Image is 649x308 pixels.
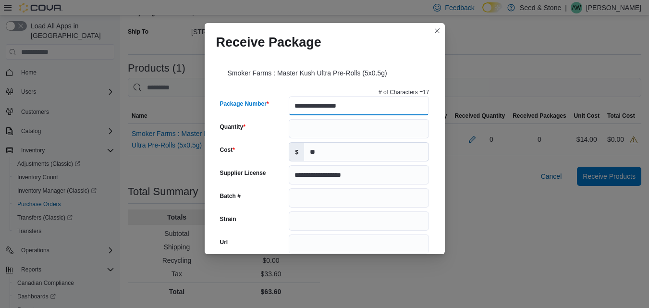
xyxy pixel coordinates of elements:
[220,146,235,154] label: Cost
[220,100,269,108] label: Package Number
[220,123,245,131] label: Quantity
[379,88,429,96] p: # of Characters = 17
[289,143,304,161] label: $
[220,192,241,200] label: Batch #
[220,215,236,223] label: Strain
[216,35,321,50] h1: Receive Package
[220,238,228,246] label: Url
[220,169,266,177] label: Supplier License
[431,25,443,37] button: Closes this modal window
[216,58,433,85] div: Smoker Farms : Master Kush Ultra Pre-Rolls (5x0.5g)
